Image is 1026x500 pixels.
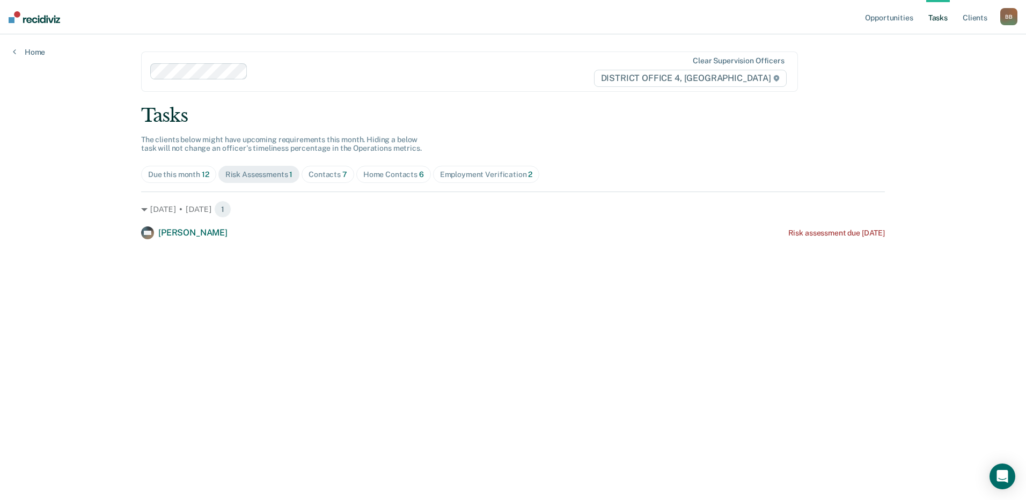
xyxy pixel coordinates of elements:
span: 7 [342,170,347,179]
img: Recidiviz [9,11,60,23]
div: Home Contacts [363,170,424,179]
span: DISTRICT OFFICE 4, [GEOGRAPHIC_DATA] [594,70,787,87]
div: Contacts [309,170,347,179]
div: Clear supervision officers [693,56,784,65]
span: 12 [202,170,209,179]
div: Risk Assessments [225,170,293,179]
div: Tasks [141,105,885,127]
button: BB [1000,8,1017,25]
div: Due this month [148,170,209,179]
div: Risk assessment due [DATE] [788,229,885,238]
div: [DATE] • [DATE] 1 [141,201,885,218]
a: Home [13,47,45,57]
span: 1 [214,201,231,218]
span: 2 [528,170,532,179]
span: [PERSON_NAME] [158,227,228,238]
div: Employment Verification [440,170,533,179]
span: 1 [289,170,292,179]
span: 6 [419,170,424,179]
div: Open Intercom Messenger [990,464,1015,489]
div: B B [1000,8,1017,25]
span: The clients below might have upcoming requirements this month. Hiding a below task will not chang... [141,135,422,153]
